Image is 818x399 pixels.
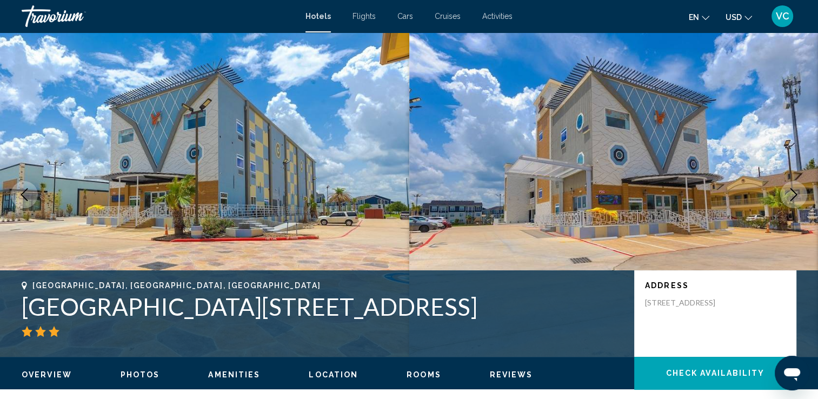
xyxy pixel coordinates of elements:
[726,13,742,22] span: USD
[645,298,731,308] p: [STREET_ADDRESS]
[353,12,376,21] a: Flights
[689,9,709,25] button: Change language
[22,5,295,27] a: Travorium
[726,9,752,25] button: Change currency
[689,13,699,22] span: en
[634,357,796,389] button: Check Availability
[780,181,807,208] button: Next image
[11,181,38,208] button: Previous image
[22,370,72,380] button: Overview
[208,370,260,380] button: Amenities
[776,11,789,22] span: VC
[768,5,796,28] button: User Menu
[645,281,786,290] p: Address
[305,12,331,21] a: Hotels
[309,370,358,380] button: Location
[32,281,321,290] span: [GEOGRAPHIC_DATA], [GEOGRAPHIC_DATA], [GEOGRAPHIC_DATA]
[775,356,809,390] iframe: Button to launch messaging window
[482,12,513,21] a: Activities
[666,369,765,378] span: Check Availability
[22,292,623,321] h1: [GEOGRAPHIC_DATA][STREET_ADDRESS]
[490,370,533,380] button: Reviews
[435,12,461,21] a: Cruises
[407,370,441,380] button: Rooms
[121,370,160,380] button: Photos
[397,12,413,21] a: Cars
